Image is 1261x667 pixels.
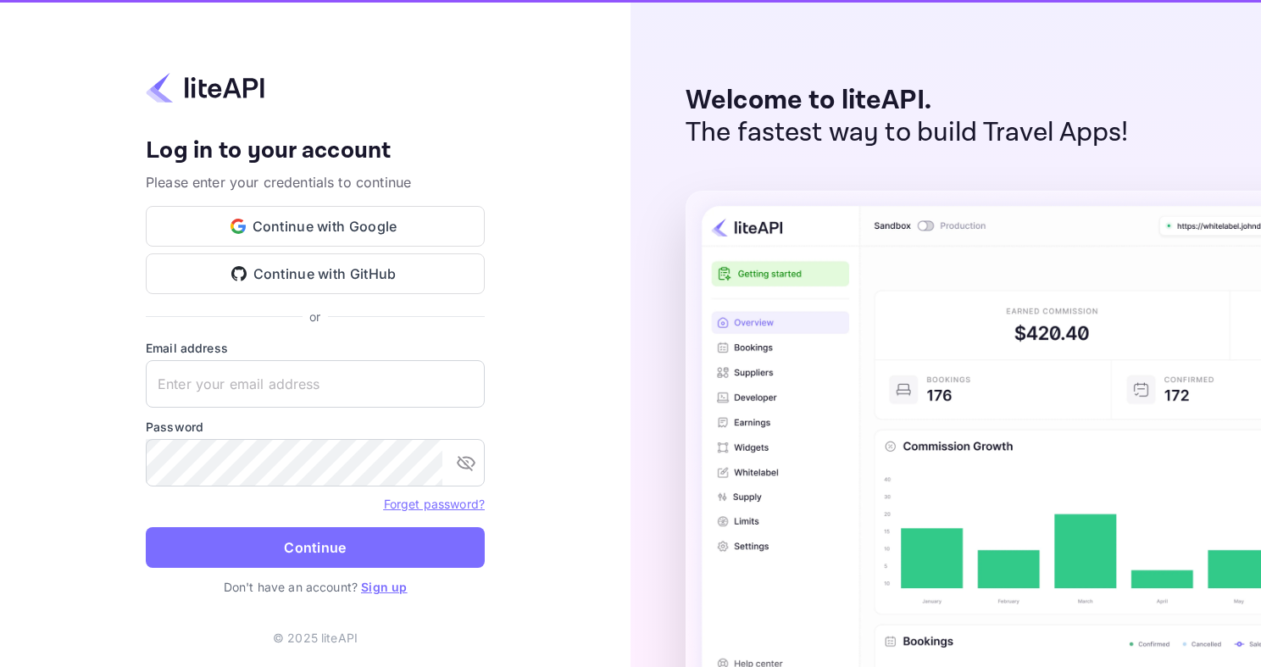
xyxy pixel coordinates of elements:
[146,360,485,408] input: Enter your email address
[146,418,485,436] label: Password
[361,580,407,594] a: Sign up
[146,136,485,166] h4: Log in to your account
[384,497,485,511] a: Forget password?
[309,308,320,325] p: or
[686,85,1129,117] p: Welcome to liteAPI.
[146,578,485,596] p: Don't have an account?
[273,629,358,647] p: © 2025 liteAPI
[384,495,485,512] a: Forget password?
[146,527,485,568] button: Continue
[146,172,485,192] p: Please enter your credentials to continue
[686,117,1129,149] p: The fastest way to build Travel Apps!
[146,71,264,104] img: liteapi
[449,446,483,480] button: toggle password visibility
[146,253,485,294] button: Continue with GitHub
[146,339,485,357] label: Email address
[146,206,485,247] button: Continue with Google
